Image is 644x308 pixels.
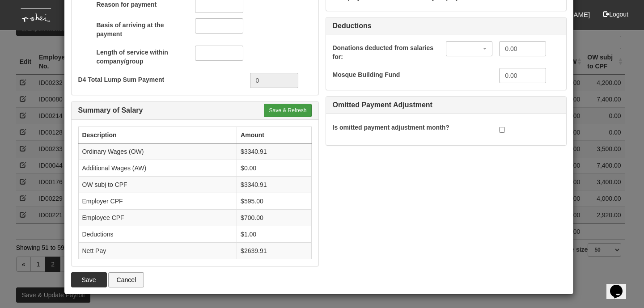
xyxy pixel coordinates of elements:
td: $3340.91 [237,177,311,193]
td: Ordinary Wages (OW) [78,143,237,160]
th: Amount [237,127,311,143]
td: Additional Wages (AW) [78,160,237,177]
td: $700.00 [237,210,311,226]
th: Description [78,127,237,143]
td: Employee CPF [78,210,237,226]
label: D4 Total Lump Sum Payment [78,75,243,84]
td: Employer CPF [78,193,237,210]
h5: Omitted Payment Adjustment [333,101,559,109]
iframe: chat widget [606,272,635,299]
td: $2639.91 [237,243,311,259]
label: Mosque Building Fund [333,70,493,79]
td: $0.00 [237,160,311,177]
input: Cancel [108,272,144,287]
td: $3340.91 [237,143,311,160]
h5: Deductions [333,22,559,30]
td: $595.00 [237,193,311,210]
td: Nett Pay [78,243,237,259]
label: Basis of arriving at the payment [97,21,188,38]
button: Save & Refresh [264,104,311,117]
td: $1.00 [237,226,311,243]
label: Is omitted payment adjustment month? [333,123,493,132]
td: OW subj to CPF [78,177,237,193]
label: Donations deducted from salaries for: [333,43,440,61]
td: Deductions [78,226,237,243]
h5: Summary of Salary [78,106,143,114]
button: Save [71,272,107,287]
label: Length of service within company/group [97,48,188,66]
